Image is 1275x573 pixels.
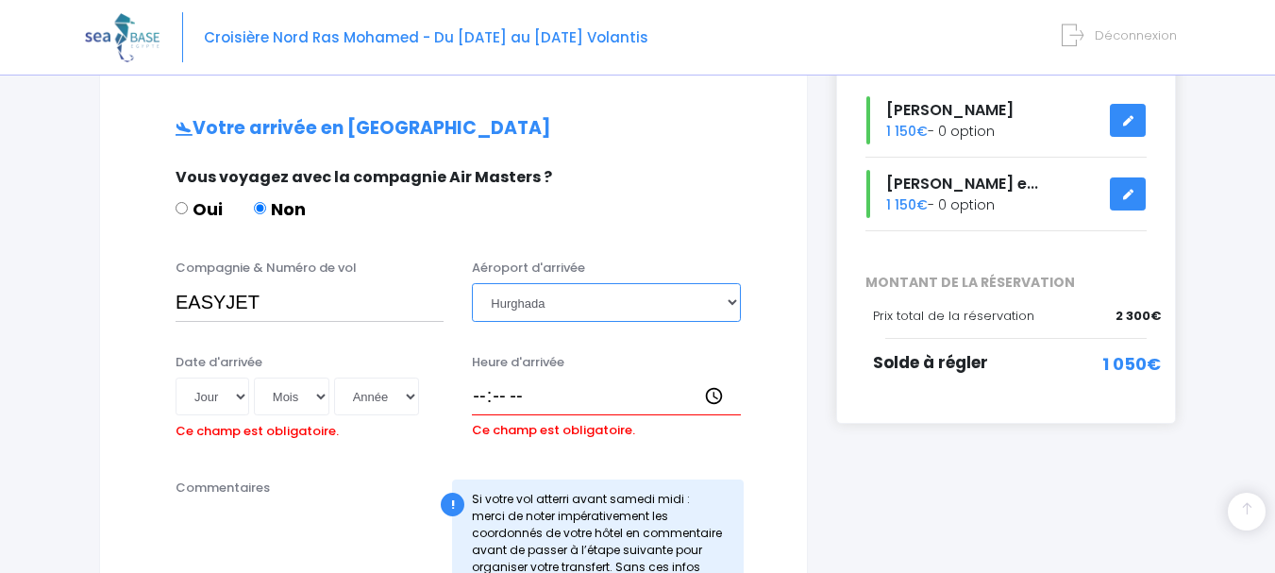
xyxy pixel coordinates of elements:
[254,196,306,222] label: Non
[851,96,1161,144] div: - 0 option
[441,493,464,516] div: !
[886,173,1038,194] span: [PERSON_NAME] e...
[1102,351,1161,377] span: 1 050€
[873,307,1034,325] span: Prix total de la réservation
[1095,26,1177,44] span: Déconnexion
[176,353,262,372] label: Date d'arrivée
[886,99,1014,121] span: [PERSON_NAME]
[851,273,1161,293] span: MONTANT DE LA RÉSERVATION
[886,195,928,214] span: 1 150€
[472,415,635,440] label: Ce champ est obligatoire.
[886,122,928,141] span: 1 150€
[873,351,988,374] span: Solde à régler
[1116,307,1161,326] span: 2 300€
[176,259,357,278] label: Compagnie & Numéro de vol
[472,259,585,278] label: Aéroport d'arrivée
[204,27,648,47] span: Croisière Nord Ras Mohamed - Du [DATE] au [DATE] Volantis
[176,166,552,188] span: Vous voyagez avec la compagnie Air Masters ?
[176,416,339,441] label: Ce champ est obligatoire.
[851,170,1161,218] div: - 0 option
[138,118,769,140] h2: Votre arrivée en [GEOGRAPHIC_DATA]
[176,479,270,497] label: Commentaires
[176,202,188,214] input: Oui
[176,196,223,222] label: Oui
[472,353,564,372] label: Heure d'arrivée
[254,202,266,214] input: Non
